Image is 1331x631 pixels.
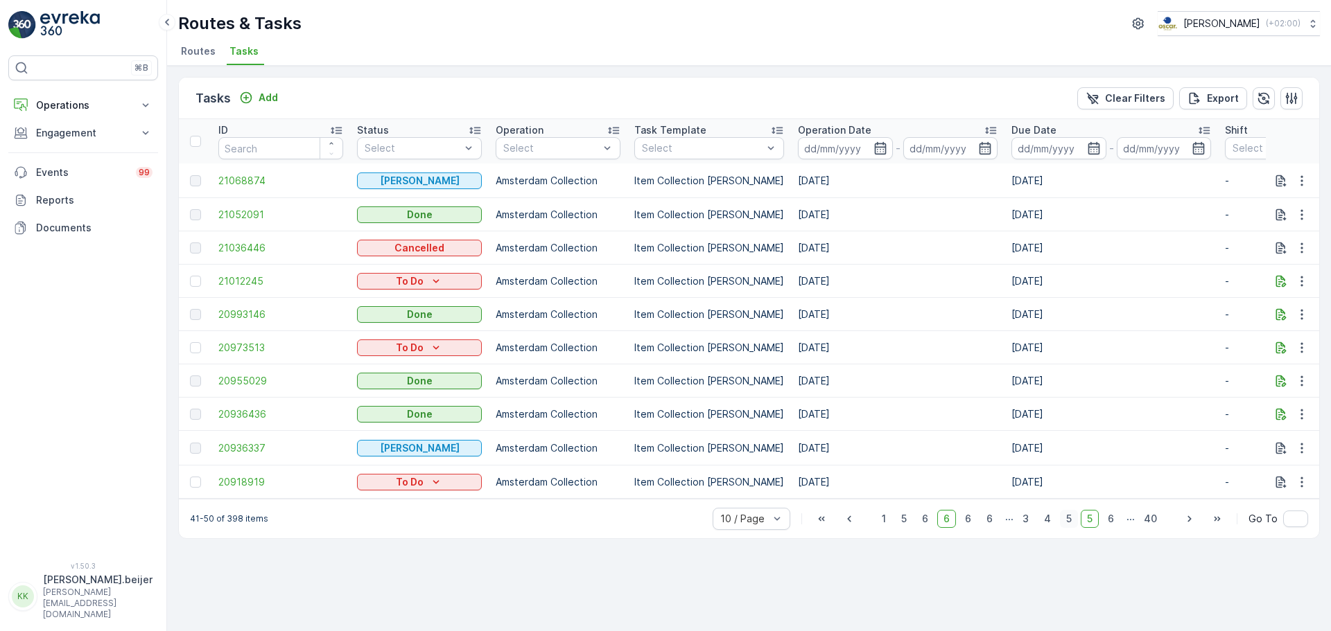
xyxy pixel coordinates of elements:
[43,573,153,587] p: [PERSON_NAME].beijer
[1225,123,1248,137] p: Shift
[36,221,153,235] p: Documents
[190,175,201,186] div: Toggle Row Selected
[218,174,343,188] span: 21068874
[218,274,343,288] a: 21012245
[1004,364,1218,398] td: [DATE]
[1004,163,1218,198] td: [DATE]
[791,465,1004,499] td: [DATE]
[190,477,201,488] div: Toggle Row Selected
[218,137,343,159] input: Search
[190,209,201,220] div: Toggle Row Selected
[791,331,1004,364] td: [DATE]
[218,475,343,489] a: 20918919
[396,341,424,355] p: To Do
[36,193,153,207] p: Reports
[8,562,158,570] span: v 1.50.3
[1004,298,1218,331] td: [DATE]
[496,374,620,388] p: Amsterdam Collection
[876,510,892,528] span: 1
[407,208,433,222] p: Done
[139,167,150,178] p: 99
[36,126,130,140] p: Engagement
[1117,137,1212,159] input: dd/mm/yyyy
[634,441,784,455] p: Item Collection [PERSON_NAME]
[642,141,763,155] p: Select
[1249,512,1278,526] span: Go To
[798,137,893,159] input: dd/mm/yyyy
[798,123,871,137] p: Operation Date
[218,374,343,388] a: 20955029
[903,137,998,159] input: dd/mm/yyyy
[1081,510,1099,528] span: 5
[1004,198,1218,231] td: [DATE]
[190,513,268,524] p: 41-50 of 398 items
[791,163,1004,198] td: [DATE]
[36,166,128,179] p: Events
[8,91,158,119] button: Operations
[1102,510,1120,528] span: 6
[40,11,100,39] img: logo_light-DOdMpM7g.png
[791,398,1004,431] td: [DATE]
[1004,431,1218,465] td: [DATE]
[190,276,201,287] div: Toggle Row Selected
[357,474,482,490] button: To Do
[1158,11,1320,36] button: [PERSON_NAME](+02:00)
[357,273,482,290] button: To Do
[1005,510,1014,528] p: ...
[357,339,482,356] button: To Do
[791,298,1004,331] td: [DATE]
[407,407,433,421] p: Done
[791,198,1004,231] td: [DATE]
[1016,510,1035,528] span: 3
[357,440,482,456] button: Geen Afval
[496,475,620,489] p: Amsterdam Collection
[634,241,784,255] p: Item Collection [PERSON_NAME]
[8,573,158,620] button: KK[PERSON_NAME].beijer[PERSON_NAME][EMAIL_ADDRESS][DOMAIN_NAME]
[259,91,278,105] p: Add
[12,585,34,607] div: KK
[357,373,482,389] button: Done
[634,374,784,388] p: Item Collection [PERSON_NAME]
[496,174,620,188] p: Amsterdam Collection
[178,12,302,35] p: Routes & Tasks
[357,240,482,256] button: Cancelled
[357,123,389,137] p: Status
[1138,510,1163,528] span: 40
[218,308,343,321] a: 20993146
[1004,331,1218,364] td: [DATE]
[1179,87,1247,109] button: Export
[218,341,343,355] a: 20973513
[190,342,201,353] div: Toggle Row Selected
[218,441,343,455] a: 20936337
[1011,123,1056,137] p: Due Date
[357,306,482,323] button: Done
[791,231,1004,265] td: [DATE]
[195,89,231,108] p: Tasks
[634,174,784,188] p: Item Collection [PERSON_NAME]
[365,141,460,155] p: Select
[218,123,228,137] p: ID
[1233,141,1328,155] p: Select
[1105,91,1165,105] p: Clear Filters
[407,374,433,388] p: Done
[1004,265,1218,298] td: [DATE]
[8,119,158,147] button: Engagement
[218,208,343,222] span: 21052091
[916,510,934,528] span: 6
[1126,510,1135,528] p: ...
[190,309,201,320] div: Toggle Row Selected
[181,44,216,58] span: Routes
[1004,398,1218,431] td: [DATE]
[634,341,784,355] p: Item Collection [PERSON_NAME]
[791,364,1004,398] td: [DATE]
[1060,510,1078,528] span: 5
[496,441,620,455] p: Amsterdam Collection
[496,341,620,355] p: Amsterdam Collection
[1109,140,1114,157] p: -
[234,89,284,106] button: Add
